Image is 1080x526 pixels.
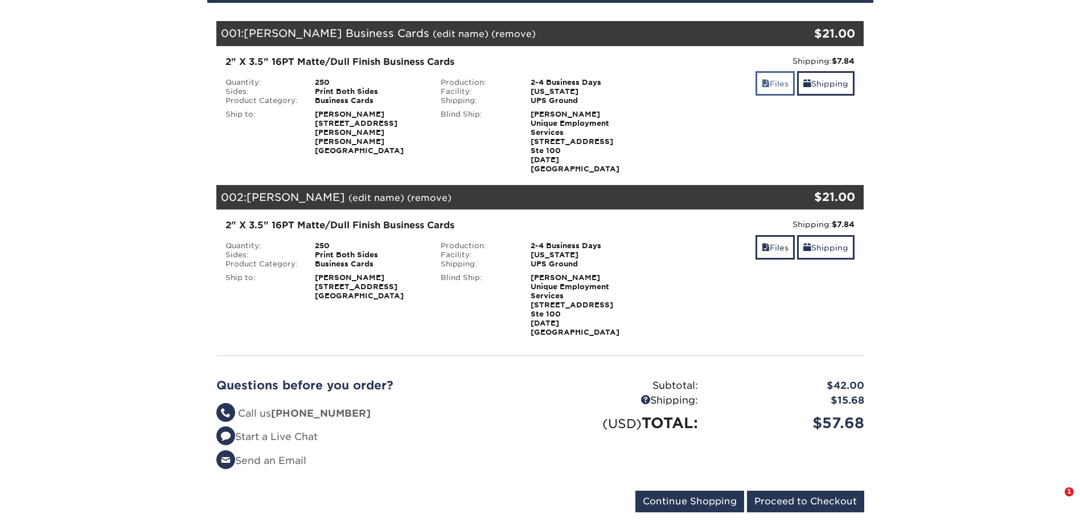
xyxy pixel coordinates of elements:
[522,260,648,269] div: UPS Ground
[797,71,855,96] a: Shipping
[432,87,522,96] div: Facility:
[1041,487,1069,515] iframe: Intercom live chat
[306,87,432,96] div: Print Both Sides
[432,110,522,174] div: Blind Ship:
[707,412,873,434] div: $57.68
[244,27,429,39] span: [PERSON_NAME] Business Cards
[216,185,756,210] div: 002:
[306,241,432,250] div: 250
[531,110,619,173] strong: [PERSON_NAME] Unique Employment Services [STREET_ADDRESS] Ste 100 [DATE][GEOGRAPHIC_DATA]
[832,56,855,65] strong: $7.84
[522,96,648,105] div: UPS Ground
[306,260,432,269] div: Business Cards
[217,87,307,96] div: Sides:
[217,260,307,269] div: Product Category:
[432,250,522,260] div: Facility:
[432,78,522,87] div: Production:
[797,235,855,260] a: Shipping
[216,431,318,442] a: Start a Live Chat
[216,455,306,466] a: Send an Email
[1065,487,1074,496] span: 1
[348,192,404,203] a: (edit name)
[832,220,855,229] strong: $7.84
[216,379,532,392] h2: Questions before you order?
[407,192,451,203] a: (remove)
[433,28,488,39] a: (edit name)
[635,491,744,512] input: Continue Shopping
[531,273,619,336] strong: [PERSON_NAME] Unique Employment Services [STREET_ADDRESS] Ste 100 [DATE][GEOGRAPHIC_DATA]
[225,55,639,69] div: 2" X 3.5" 16PT Matte/Dull Finish Business Cards
[306,250,432,260] div: Print Both Sides
[491,28,536,39] a: (remove)
[432,273,522,337] div: Blind Ship:
[432,96,522,105] div: Shipping:
[522,78,648,87] div: 2-4 Business Days
[315,273,404,300] strong: [PERSON_NAME] [STREET_ADDRESS] [GEOGRAPHIC_DATA]
[656,55,855,67] div: Shipping:
[803,79,811,88] span: shipping
[756,25,856,42] div: $21.00
[247,191,345,203] span: [PERSON_NAME]
[217,78,307,87] div: Quantity:
[217,250,307,260] div: Sides:
[225,219,639,232] div: 2" X 3.5" 16PT Matte/Dull Finish Business Cards
[216,406,532,421] li: Call us
[315,110,404,155] strong: [PERSON_NAME] [STREET_ADDRESS][PERSON_NAME] [PERSON_NAME][GEOGRAPHIC_DATA]
[540,393,707,408] div: Shipping:
[756,188,856,206] div: $21.00
[432,260,522,269] div: Shipping:
[755,71,795,96] a: Files
[707,379,873,393] div: $42.00
[803,243,811,252] span: shipping
[522,250,648,260] div: [US_STATE]
[217,110,307,155] div: Ship to:
[217,273,307,301] div: Ship to:
[522,87,648,96] div: [US_STATE]
[216,21,756,46] div: 001:
[656,219,855,230] div: Shipping:
[602,416,642,431] small: (USD)
[707,393,873,408] div: $15.68
[522,241,648,250] div: 2-4 Business Days
[747,491,864,512] input: Proceed to Checkout
[762,79,770,88] span: files
[217,96,307,105] div: Product Category:
[217,241,307,250] div: Quantity:
[540,412,707,434] div: TOTAL:
[762,243,770,252] span: files
[432,241,522,250] div: Production:
[271,408,371,419] a: [PHONE_NUMBER]
[755,235,795,260] a: Files
[306,78,432,87] div: 250
[540,379,707,393] div: Subtotal:
[306,96,432,105] div: Business Cards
